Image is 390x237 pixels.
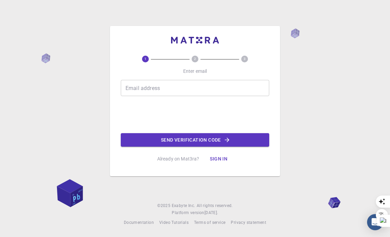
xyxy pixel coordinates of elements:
button: Send verification code [121,133,269,147]
a: Privacy statement [231,219,266,226]
span: Exabyte Inc. [172,203,195,208]
text: 2 [194,57,196,61]
a: Documentation [124,219,154,226]
iframe: reCAPTCHA [144,101,246,128]
span: © 2025 [157,203,171,209]
div: Open Intercom Messenger [367,214,383,230]
a: Terms of service [194,219,225,226]
span: Video Tutorials [159,220,189,225]
a: [DATE]. [204,209,218,216]
button: Sign in [204,152,233,166]
span: Terms of service [194,220,225,225]
span: All rights reserved. [197,203,233,209]
a: Video Tutorials [159,219,189,226]
p: Enter email [183,68,207,75]
span: Privacy statement [231,220,266,225]
span: [DATE] . [204,210,218,215]
span: Documentation [124,220,154,225]
a: Exabyte Inc. [172,202,195,209]
p: Already on Mat3ra? [157,155,199,162]
text: 3 [244,57,246,61]
text: 1 [144,57,146,61]
span: Platform version [172,210,204,216]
